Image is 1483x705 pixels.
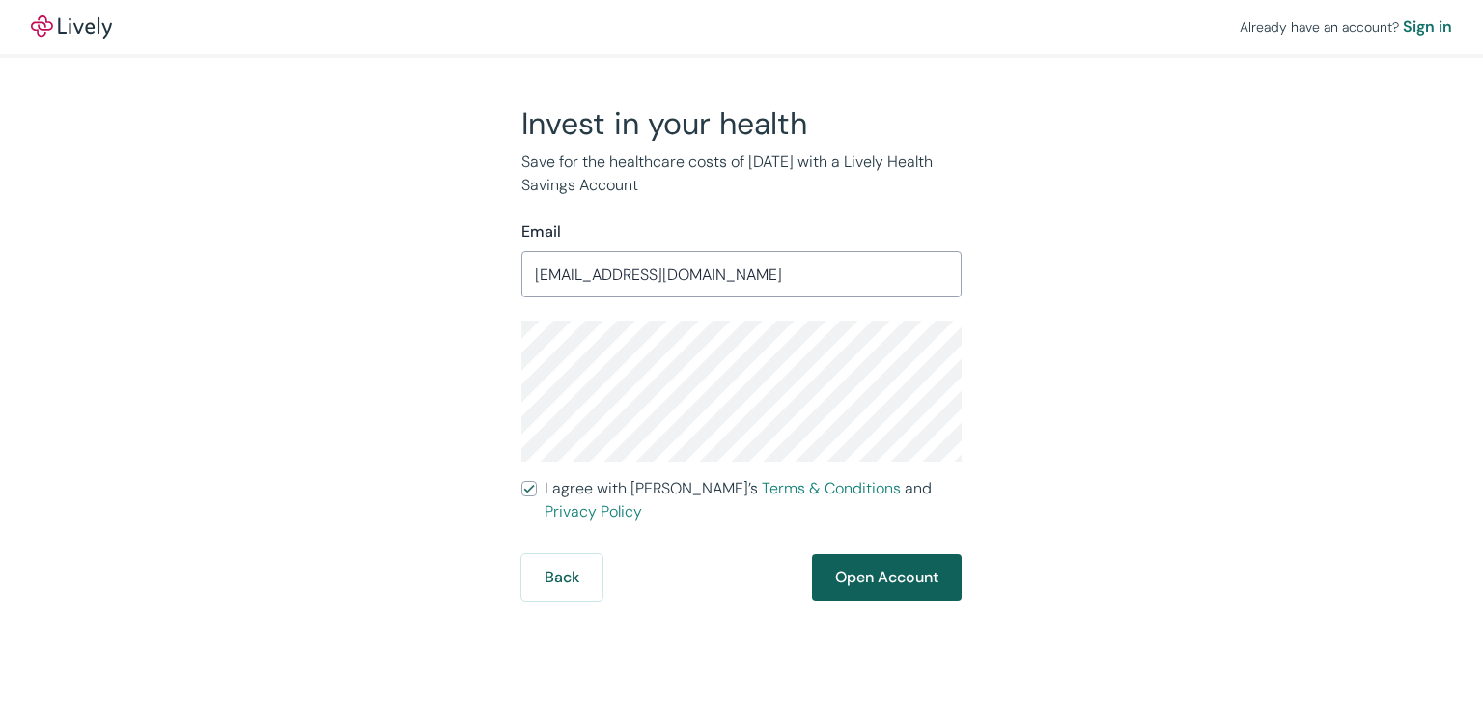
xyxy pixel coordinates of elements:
img: Lively [31,15,112,39]
a: LivelyLively [31,15,112,39]
a: Sign in [1403,15,1452,39]
label: Email [521,220,561,243]
a: Privacy Policy [545,501,642,522]
span: I agree with [PERSON_NAME]’s and [545,477,962,523]
h2: Invest in your health [521,104,962,143]
p: Save for the healthcare costs of [DATE] with a Lively Health Savings Account [521,151,962,197]
button: Back [521,554,602,601]
button: Open Account [812,554,962,601]
div: Already have an account? [1240,15,1452,39]
a: Terms & Conditions [762,478,901,498]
